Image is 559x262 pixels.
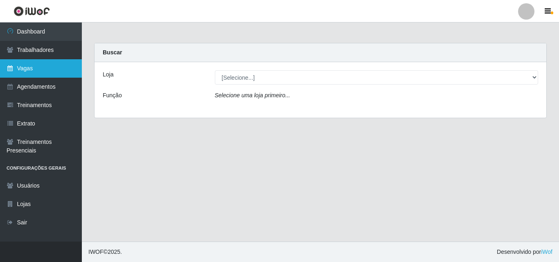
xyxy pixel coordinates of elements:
label: Loja [103,70,113,79]
img: CoreUI Logo [14,6,50,16]
label: Função [103,91,122,100]
span: © 2025 . [88,248,122,256]
span: Desenvolvido por [497,248,552,256]
span: IWOF [88,249,104,255]
strong: Buscar [103,49,122,56]
i: Selecione uma loja primeiro... [215,92,290,99]
a: iWof [541,249,552,255]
